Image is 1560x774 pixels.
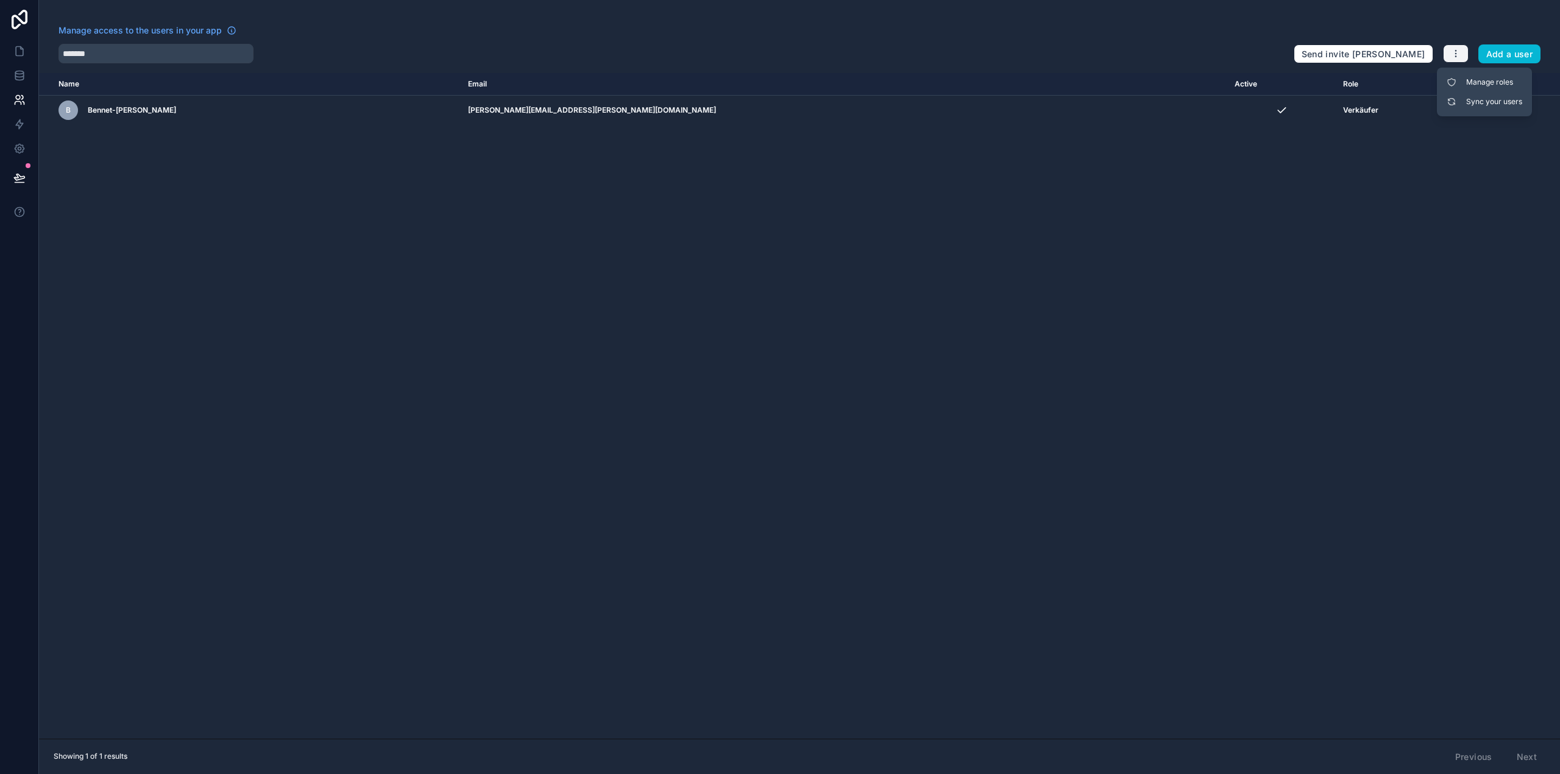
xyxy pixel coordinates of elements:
span: Showing 1 of 1 results [54,751,127,761]
span: Manage access to the users in your app [58,24,222,37]
th: Email [461,73,1227,96]
a: Manage access to the users in your app [58,24,236,37]
th: Active [1227,73,1336,96]
span: B [66,105,71,115]
td: [PERSON_NAME][EMAIL_ADDRESS][PERSON_NAME][DOMAIN_NAME] [461,96,1227,125]
div: scrollable content [39,73,1560,739]
a: Sync your users [1442,92,1527,111]
a: Manage roles [1442,72,1527,92]
button: Send invite [PERSON_NAME] [1294,44,1433,64]
span: Bennet-[PERSON_NAME] [88,105,176,115]
button: Add a user [1478,44,1541,64]
span: Verkäufer [1343,105,1378,115]
th: Name [39,73,461,96]
th: Role [1336,73,1481,96]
